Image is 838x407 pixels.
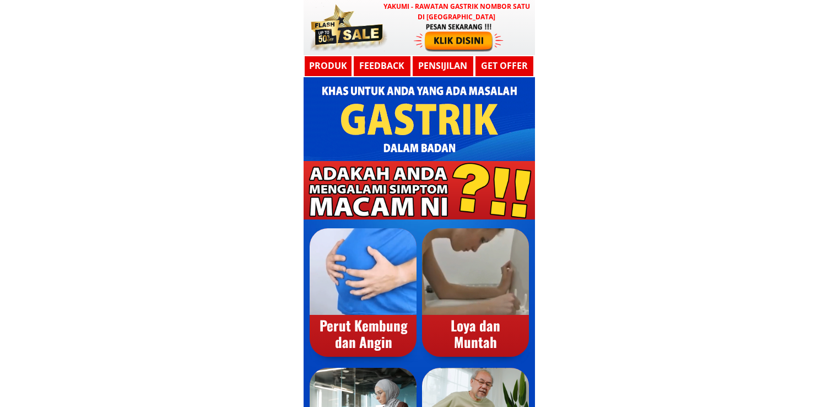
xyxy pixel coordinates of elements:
h3: YAKUMI - Rawatan Gastrik Nombor Satu di [GEOGRAPHIC_DATA] [381,1,532,22]
div: Loya dan Muntah [422,317,529,350]
h3: GET OFFER [477,59,532,73]
h3: Pensijilan [415,59,470,73]
h3: Feedback [353,59,410,73]
div: Perut Kembung dan Angin [310,317,417,350]
h3: Produk [304,59,353,73]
